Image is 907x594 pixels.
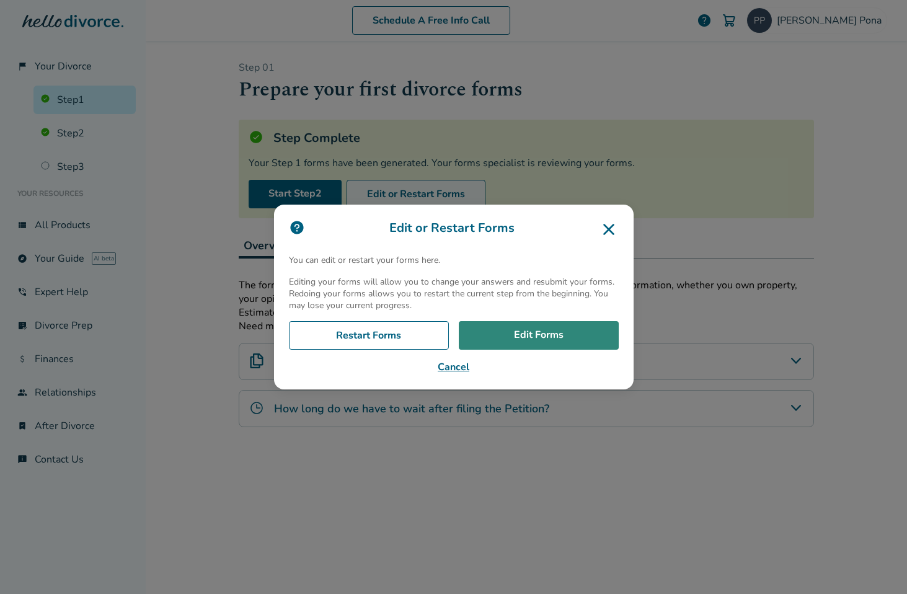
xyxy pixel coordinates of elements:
[289,321,449,350] a: Restart Forms
[459,321,619,350] a: Edit Forms
[289,219,619,239] h3: Edit or Restart Forms
[289,276,619,311] p: Editing your forms will allow you to change your answers and resubmit your forms. Redoing your fo...
[289,360,619,375] button: Cancel
[289,254,619,266] p: You can edit or restart your forms here.
[289,219,305,236] img: icon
